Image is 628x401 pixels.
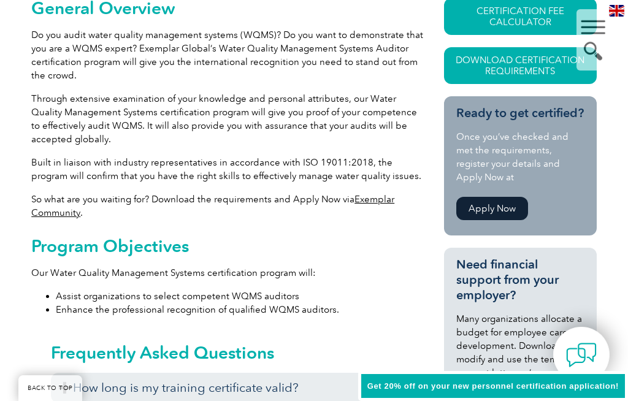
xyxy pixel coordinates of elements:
[444,47,597,84] a: Download Certification Requirements
[456,130,584,184] p: Once you’ve checked and met the requirements, register your details and Apply Now at
[31,193,427,220] p: So what are you waiting for? Download the requirements and Apply Now via .
[51,343,407,362] h2: Frequently Asked Questions
[456,257,584,303] h3: Need financial support from your employer?
[31,236,427,256] h2: Program Objectives
[31,266,427,280] p: Our Water Quality Management Systems certification program will:
[456,105,584,121] h3: Ready to get certified?
[31,156,427,183] p: Built in liaison with industry representatives in accordance with ISO 19011:2018, the program wil...
[56,289,427,303] li: Assist organizations to select competent WQMS auditors
[456,312,584,393] p: Many organizations allocate a budget for employee career development. Download, modify and use th...
[367,381,619,391] span: Get 20% off on your new personnel certification application!
[609,5,624,17] img: en
[31,92,427,146] p: Through extensive examination of your knowledge and personal attributes, our Water Quality Manage...
[18,375,82,401] a: BACK TO TOP
[456,197,528,220] a: Apply Now
[56,303,427,316] li: Enhance the professional recognition of qualified WQMS auditors.
[566,340,597,370] img: contact-chat.png
[31,28,427,82] p: Do you audit water quality management systems (WQMS)? Do you want to demonstrate that you are a W...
